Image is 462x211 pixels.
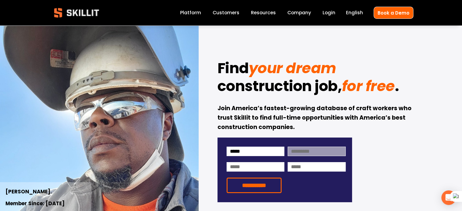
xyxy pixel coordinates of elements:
span: Resources [251,9,276,16]
a: folder dropdown [251,9,276,17]
div: language picker [346,9,363,17]
a: Login [323,9,335,17]
strong: . [395,76,399,96]
span: English [346,9,363,16]
em: your dream [249,58,336,78]
a: Book a Demo [374,7,413,19]
strong: Find [217,58,249,78]
strong: construction job, [217,76,342,96]
img: Skillit [49,4,104,22]
a: Company [287,9,311,17]
a: Customers [213,9,239,17]
a: Platform [180,9,201,17]
div: Open Intercom Messenger [441,190,456,205]
strong: Member Since: [DATE] [5,200,65,207]
em: for free [342,76,395,96]
strong: Join America’s fastest-growing database of craft workers who trust Skillit to find full-time oppo... [217,104,413,131]
strong: [PERSON_NAME]. [5,188,52,195]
